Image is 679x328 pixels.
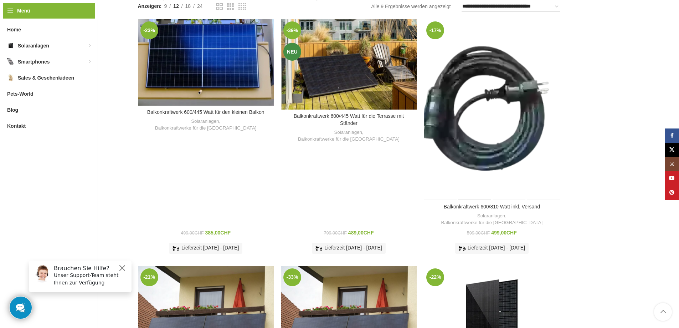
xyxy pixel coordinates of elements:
[161,2,169,10] a: 9
[444,204,540,210] a: Balkonkraftwerk 600/810 Watt inkl. Versand
[138,19,274,106] a: Balkonkraftwerk 600/445 Watt für den kleinen Balkon
[18,39,49,52] span: Solaranlagen
[31,17,104,32] p: Unser Support-Team steht Ihnen zur Verfügung
[183,2,194,10] a: 18
[10,10,28,28] img: Customer service
[324,231,347,236] bdi: 799,00
[426,268,444,286] span: -22%
[441,219,542,226] a: Balkonkraftwerke für die [GEOGRAPHIC_DATA]
[140,268,158,286] span: -21%
[294,113,404,126] a: Balkonkraftwerk 600/445 Watt für die Terrasse mit Ständer
[665,171,679,186] a: YouTube Social Link
[142,118,270,131] div: ,
[7,74,14,81] img: Sales & Geschenkideen
[312,243,385,253] div: Lieferzeit [DATE] - [DATE]
[7,42,14,49] img: Solaranlagen
[164,3,167,9] span: 9
[665,128,679,143] a: Facebook Social Link
[338,231,347,236] span: CHF
[477,213,505,219] a: Solaranlagen
[665,157,679,171] a: Instagram Social Link
[7,87,34,100] span: Pets-World
[283,268,301,286] span: -33%
[462,1,560,12] select: Shop-Reihenfolge
[665,143,679,157] a: X Social Link
[238,2,246,11] a: Rasteransicht 4
[138,2,162,10] span: Anzeigen
[480,231,490,236] span: CHF
[197,3,203,9] span: 24
[227,2,234,11] a: Rasteransicht 3
[155,125,257,132] a: Balkonkraftwerke für die [GEOGRAPHIC_DATA]
[283,21,301,39] span: -39%
[140,21,158,39] span: -23%
[506,230,517,236] span: CHF
[17,7,30,15] span: Menü
[18,71,74,84] span: Sales & Geschenkideen
[7,120,26,132] span: Kontakt
[169,243,242,253] div: Lieferzeit [DATE] - [DATE]
[216,2,223,11] a: Rasteransicht 2
[334,129,362,136] a: Solaranlagen
[284,129,413,142] div: ,
[7,23,21,36] span: Home
[181,231,204,236] bdi: 499,00
[298,136,400,143] a: Balkonkraftwerke für die [GEOGRAPHIC_DATA]
[205,230,231,236] bdi: 385,00
[427,213,556,226] div: ,
[371,2,451,10] p: Alle 9 Ergebnisse werden angezeigt
[95,9,103,17] button: Close
[7,58,14,65] img: Smartphones
[491,230,517,236] bdi: 499,00
[191,118,219,125] a: Solaranlagen
[185,3,191,9] span: 18
[348,230,374,236] bdi: 489,00
[665,186,679,200] a: Pinterest Social Link
[364,230,374,236] span: CHF
[281,19,417,110] a: Balkonkraftwerk 600/445 Watt für die Terrasse mit Ständer
[654,303,672,321] a: Scroll to top button
[455,243,529,253] div: Lieferzeit [DATE] - [DATE]
[426,21,444,39] span: -17%
[18,55,50,68] span: Smartphones
[283,43,301,61] span: Neu
[7,104,18,116] span: Blog
[467,231,490,236] bdi: 599,00
[173,3,179,9] span: 12
[31,10,104,17] h6: Brauchen Sie Hilfe?
[424,19,560,200] a: Balkonkraftwerk 600/810 Watt inkl. Versand
[220,230,231,236] span: CHF
[147,109,264,115] a: Balkonkraftwerk 600/445 Watt für den kleinen Balkon
[195,2,205,10] a: 24
[195,231,204,236] span: CHF
[171,2,181,10] a: 12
